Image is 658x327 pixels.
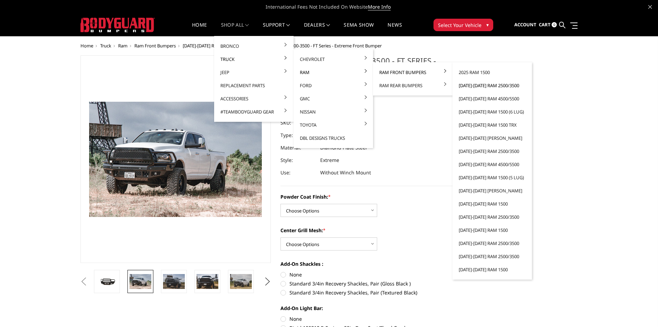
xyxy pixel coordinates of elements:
[217,79,291,92] a: Replacement Parts
[134,43,176,49] a: Ram Front Bumpers
[263,22,290,36] a: Support
[455,145,529,158] a: [DATE]-[DATE] Ram 2500/3500
[539,21,551,28] span: Cart
[118,43,127,49] a: Ram
[280,227,471,234] label: Center Grill Mesh:
[455,184,529,197] a: [DATE]-[DATE] [PERSON_NAME]
[280,117,315,129] dt: SKU:
[280,55,471,81] h1: [DATE]-[DATE] Ram 2500-3500 - FT Series - Extreme Front Bumper
[183,43,243,49] a: [DATE]-[DATE] Ram 2500/3500
[217,105,291,118] a: #TeamBodyguard Gear
[376,66,450,79] a: Ram Front Bumpers
[221,22,249,36] a: shop all
[100,43,111,49] a: Truck
[388,22,402,36] a: News
[79,276,89,287] button: Previous
[80,55,271,263] a: 2010-2018 Ram 2500-3500 - FT Series - Extreme Front Bumper
[455,237,529,250] a: [DATE]-[DATE] Ram 2500/3500
[368,3,391,10] a: More Info
[217,66,291,79] a: Jeep
[455,92,529,105] a: [DATE]-[DATE] Ram 4500/5500
[280,280,471,287] label: Standard 3/4in Recovery Shackles, Pair (Gloss Black )
[280,142,315,154] dt: Material:
[197,274,218,289] img: 2010-2018 Ram 2500-3500 - FT Series - Extreme Front Bumper
[230,274,252,289] img: 2010-2018 Ram 2500-3500 - FT Series - Extreme Front Bumper
[296,66,370,79] a: Ram
[438,21,481,29] span: Select Your Vehicle
[217,92,291,105] a: Accessories
[80,18,155,32] img: BODYGUARD BUMPERS
[455,224,529,237] a: [DATE]-[DATE] Ram 1500
[304,22,330,36] a: Dealers
[455,79,529,92] a: [DATE]-[DATE] Ram 2500/3500
[280,271,471,278] label: None
[455,66,529,79] a: 2025 Ram 1500
[130,274,151,289] img: 2010-2018 Ram 2500-3500 - FT Series - Extreme Front Bumper
[80,43,93,49] a: Home
[486,21,489,28] span: ▾
[514,16,536,34] a: Account
[280,154,315,166] dt: Style:
[280,260,471,267] label: Add-On Shackles :
[217,53,291,66] a: Truck
[455,171,529,184] a: [DATE]-[DATE] Ram 1500 (5 lug)
[280,305,471,312] label: Add-On Light Bar:
[280,315,471,323] label: None
[163,274,185,289] img: 2010-2018 Ram 2500-3500 - FT Series - Extreme Front Bumper
[280,193,471,200] label: Powder Coat Finish:
[262,276,273,287] button: Next
[250,43,382,49] span: [DATE]-[DATE] Ram 2500-3500 - FT Series - Extreme Front Bumper
[280,166,315,179] dt: Use:
[296,79,370,92] a: Ford
[455,197,529,210] a: [DATE]-[DATE] Ram 1500
[217,39,291,53] a: Bronco
[539,16,557,34] a: Cart 0
[320,166,371,179] dd: Without Winch Mount
[455,250,529,263] a: [DATE]-[DATE] Ram 2500/3500
[455,105,529,118] a: [DATE]-[DATE] Ram 1500 (6 lug)
[376,79,450,92] a: Ram Rear Bumpers
[296,53,370,66] a: Chevrolet
[296,118,370,131] a: Toyota
[280,129,315,142] dt: Type:
[280,289,471,296] label: Standard 3/4in Recovery Shackles, Pair (Textured Black)
[192,22,207,36] a: Home
[296,105,370,118] a: Nissan
[455,131,529,145] a: [DATE]-[DATE] [PERSON_NAME]
[552,22,557,27] span: 0
[455,118,529,131] a: [DATE]-[DATE] Ram 1500 TRX
[320,154,339,166] dd: Extreme
[296,92,370,105] a: GMC
[344,22,374,36] a: SEMA Show
[455,263,529,276] a: [DATE]-[DATE] Ram 1500
[623,294,658,327] iframe: Chat Widget
[455,158,529,171] a: [DATE]-[DATE] Ram 4500/5500
[514,21,536,28] span: Account
[296,131,370,145] a: DBL Designs Trucks
[433,19,493,31] button: Select Your Vehicle
[455,210,529,224] a: [DATE]-[DATE] Ram 2500/3500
